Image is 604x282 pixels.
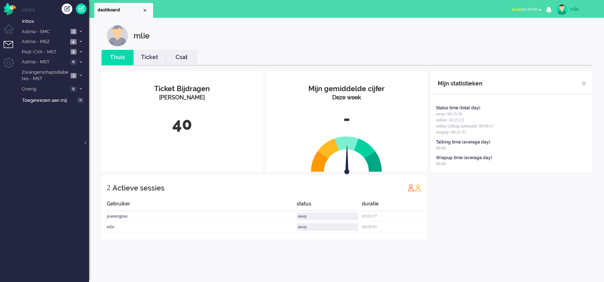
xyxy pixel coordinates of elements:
li: Ticket [134,50,166,65]
a: Quick Ticket [76,4,87,14]
div: Talking time (average day) [436,139,490,145]
span: 00:00 [436,161,446,166]
span: Astma - SMC [21,28,68,35]
span: 3 [71,73,77,78]
div: Wrapup time (average day) [436,155,492,161]
div: [PERSON_NAME] [107,94,257,102]
a: Ticket [134,53,166,62]
span: 4 [70,39,77,45]
span: dashboard [98,7,142,13]
a: mlie [555,4,597,15]
img: arrow.svg [332,145,362,176]
div: Creëer ticket [62,4,72,14]
span: 0 [70,87,77,92]
img: flow_omnibird.svg [4,3,16,15]
li: Dashboard menu [4,24,20,40]
span: 0 [70,59,77,65]
li: Admin menu [4,58,20,74]
li: Csat [166,50,198,65]
button: awayfor 00:00 [507,4,546,15]
div: Gebruiker [101,200,297,211]
span: Inbox [22,18,89,25]
div: 2 [107,181,110,195]
span: Post-CVA - MST [21,49,68,56]
span: 5 [71,49,77,54]
div: mlie [101,222,297,233]
div: away [297,223,358,231]
div: status [297,200,362,211]
li: Dashboard [94,3,153,18]
div: 05:03:27 [362,211,427,222]
a: Csat [166,53,198,62]
div: Mijn gemiddelde cijfer [271,84,422,94]
div: mlie [570,6,597,13]
div: 40 [107,113,257,136]
li: Tickets menu [4,41,20,57]
span: Overig [21,86,68,93]
div: away [297,213,358,220]
a: Omnidesk [4,5,16,10]
li: Thuis [101,50,134,65]
div: 00:00:01 [362,222,427,233]
div: Actieve sessies [113,181,165,195]
img: avatar [557,4,567,15]
div: jeannetgmsc [101,211,297,222]
span: for 00:00 [512,7,537,12]
div: mlie [134,25,150,46]
li: awayfor 00:00 [507,2,546,18]
div: duratie [362,200,427,211]
span: Toegewezen aan mij [22,97,75,104]
span: Astma - MST [21,59,68,66]
a: Inbox [21,17,89,25]
div: Deze week [271,94,422,102]
li: Views [21,7,89,13]
span: away: 00:15:30 online: 03:25:12 online calling outbound: 00:09:17 wrapup: 00:21:31 [436,111,494,135]
div: - [271,107,422,131]
div: Status time (total day) [436,105,480,111]
a: Thuis [101,53,134,62]
div: Close tab [142,7,148,13]
img: profile_red.svg [407,184,415,191]
div: Ticket Bijdragen [107,84,257,94]
span: 0 [77,98,84,103]
a: Toegewezen aan mij 0 [21,96,89,104]
div: Mijn statistieken [438,77,483,91]
img: semi_circle.svg [311,136,382,172]
span: 00:00 [436,146,446,151]
span: Astma - MSZ [21,38,68,45]
span: away [512,7,521,12]
img: customer.svg [107,25,128,46]
span: 3 [71,29,77,34]
img: profile_orange.svg [415,184,422,191]
span: Zwangerschapsdiabetes - MST [21,69,68,82]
